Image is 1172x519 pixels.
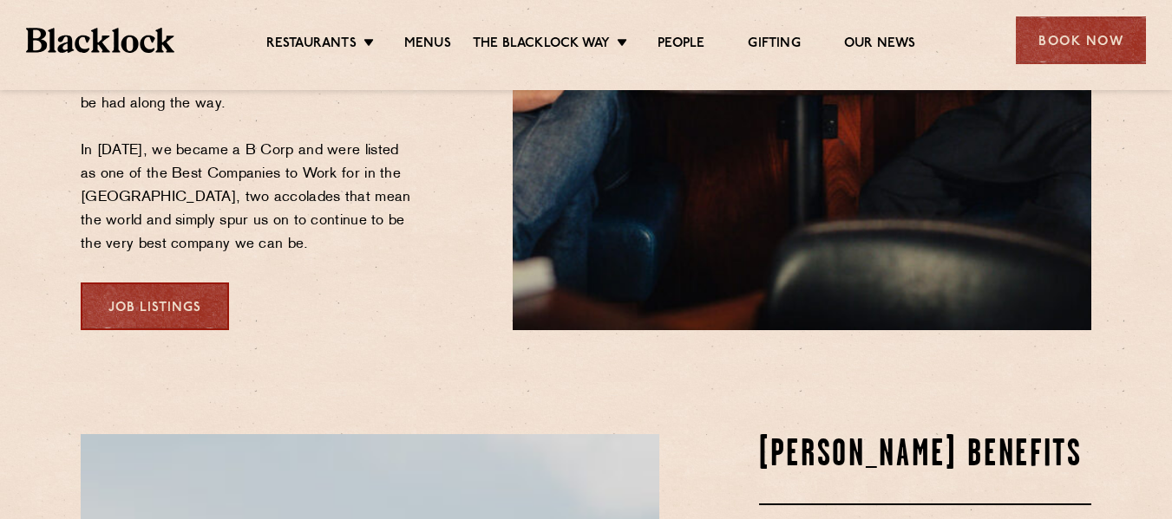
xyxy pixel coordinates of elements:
a: Gifting [748,36,800,55]
a: The Blacklock Way [473,36,610,55]
a: Job Listings [81,282,229,330]
a: People [658,36,704,55]
a: Menus [404,36,451,55]
img: BL_Textured_Logo-footer-cropped.svg [26,28,174,53]
a: Our News [844,36,916,55]
h2: [PERSON_NAME] Benefits [759,434,1091,477]
div: Book Now [1016,16,1146,64]
a: Restaurants [266,36,357,55]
